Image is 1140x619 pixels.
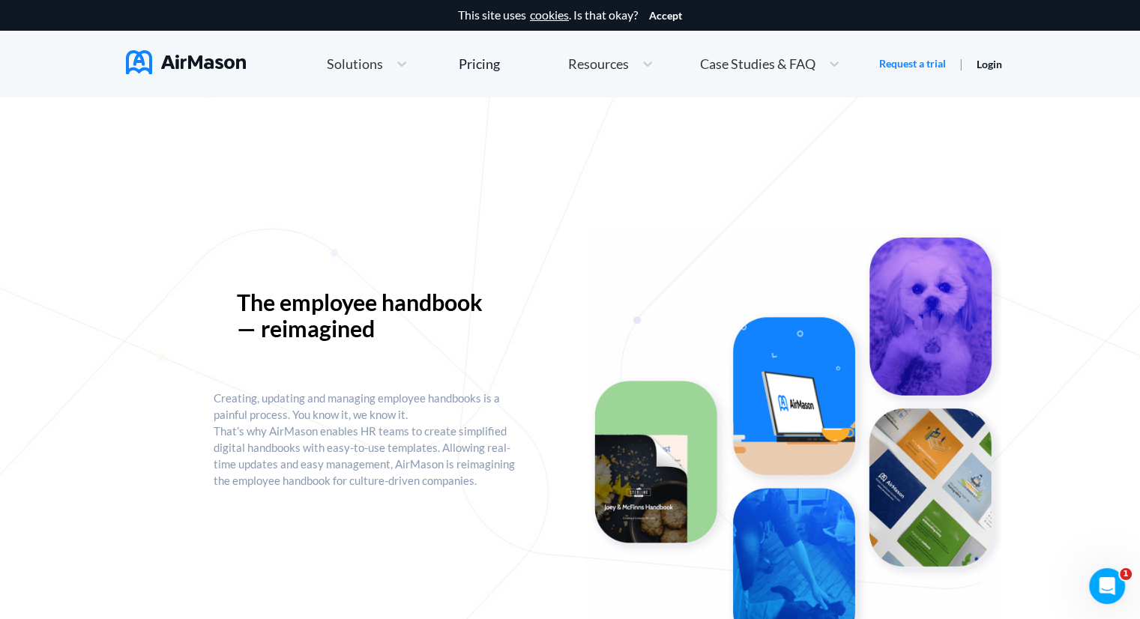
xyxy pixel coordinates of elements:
[459,57,500,70] div: Pricing
[1089,568,1125,604] iframe: Intercom live chat
[700,57,815,70] span: Case Studies & FAQ
[214,390,522,489] p: Creating, updating and managing employee handbooks is a painful process. You know it, we know it....
[649,10,682,22] button: Accept cookies
[530,8,569,22] a: cookies
[327,57,383,70] span: Solutions
[237,289,499,342] p: The employee handbook — reimagined
[1120,568,1132,580] span: 1
[959,56,963,70] span: |
[568,57,629,70] span: Resources
[126,50,246,74] img: AirMason Logo
[879,56,946,71] a: Request a trial
[459,50,500,77] a: Pricing
[977,58,1002,70] a: Login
